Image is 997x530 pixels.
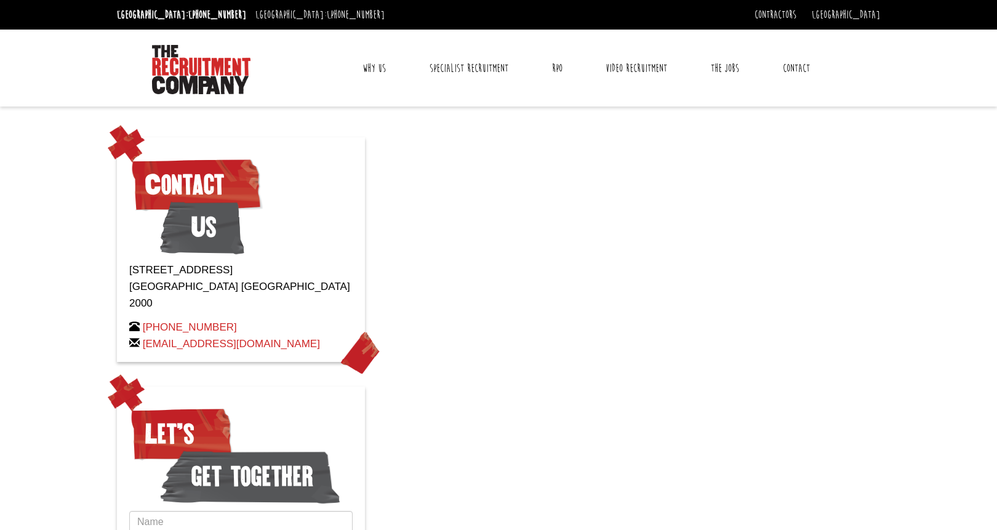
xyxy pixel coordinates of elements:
[596,53,676,84] a: Video Recruitment
[543,53,572,84] a: RPO
[143,321,237,333] a: [PHONE_NUMBER]
[114,5,249,25] li: [GEOGRAPHIC_DATA]:
[129,403,233,465] span: Let’s
[327,8,385,22] a: [PHONE_NUMBER]
[160,196,244,258] span: Us
[129,262,353,312] p: [STREET_ADDRESS] [GEOGRAPHIC_DATA] [GEOGRAPHIC_DATA] 2000
[353,53,395,84] a: Why Us
[755,8,796,22] a: Contractors
[152,45,250,94] img: The Recruitment Company
[702,53,748,84] a: The Jobs
[143,338,320,350] a: [EMAIL_ADDRESS][DOMAIN_NAME]
[420,53,518,84] a: Specialist Recruitment
[774,53,819,84] a: Contact
[129,154,263,215] span: Contact
[812,8,880,22] a: [GEOGRAPHIC_DATA]
[252,5,388,25] li: [GEOGRAPHIC_DATA]:
[188,8,246,22] a: [PHONE_NUMBER]
[160,446,340,507] span: get together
